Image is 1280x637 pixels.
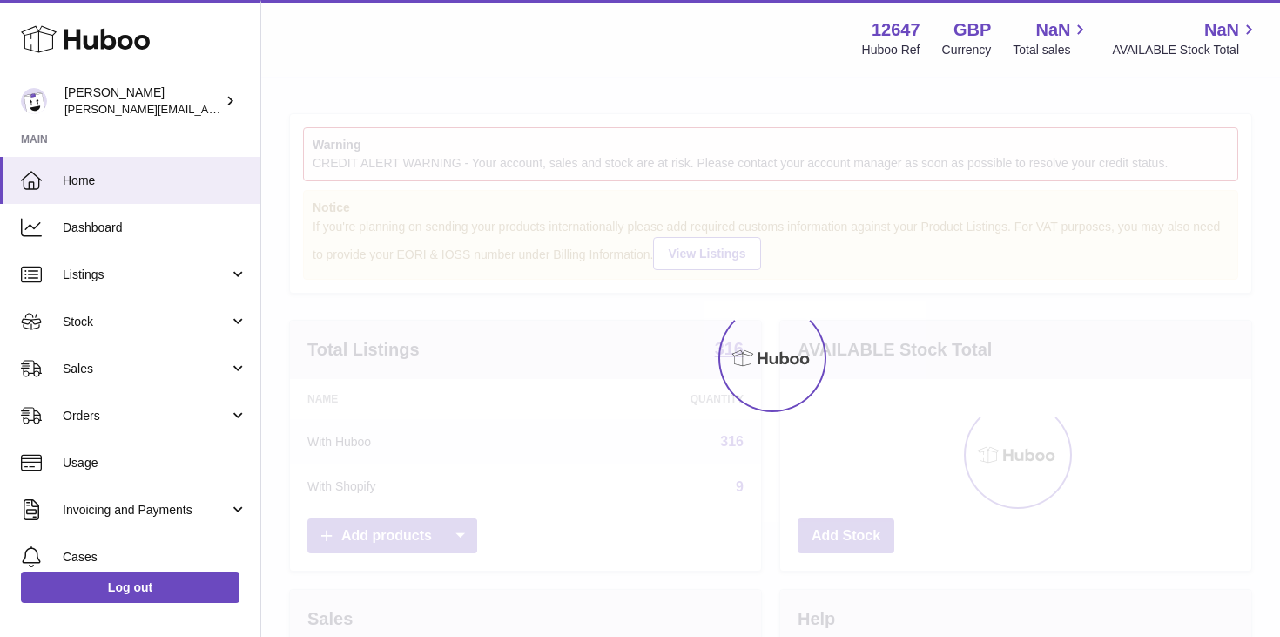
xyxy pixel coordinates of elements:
[942,42,992,58] div: Currency
[1013,42,1090,58] span: Total sales
[63,502,229,518] span: Invoicing and Payments
[21,88,47,114] img: peter@pinter.co.uk
[64,85,221,118] div: [PERSON_NAME]
[862,42,920,58] div: Huboo Ref
[63,267,229,283] span: Listings
[1013,18,1090,58] a: NaN Total sales
[63,549,247,566] span: Cases
[63,314,229,330] span: Stock
[63,220,247,236] span: Dashboard
[63,361,229,377] span: Sales
[953,18,991,42] strong: GBP
[1204,18,1239,42] span: NaN
[1112,18,1259,58] a: NaN AVAILABLE Stock Total
[63,455,247,471] span: Usage
[1112,42,1259,58] span: AVAILABLE Stock Total
[64,102,442,116] span: [PERSON_NAME][EMAIL_ADDRESS][PERSON_NAME][DOMAIN_NAME]
[63,173,247,189] span: Home
[21,572,239,603] a: Log out
[1035,18,1070,42] span: NaN
[872,18,920,42] strong: 12647
[63,408,229,424] span: Orders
